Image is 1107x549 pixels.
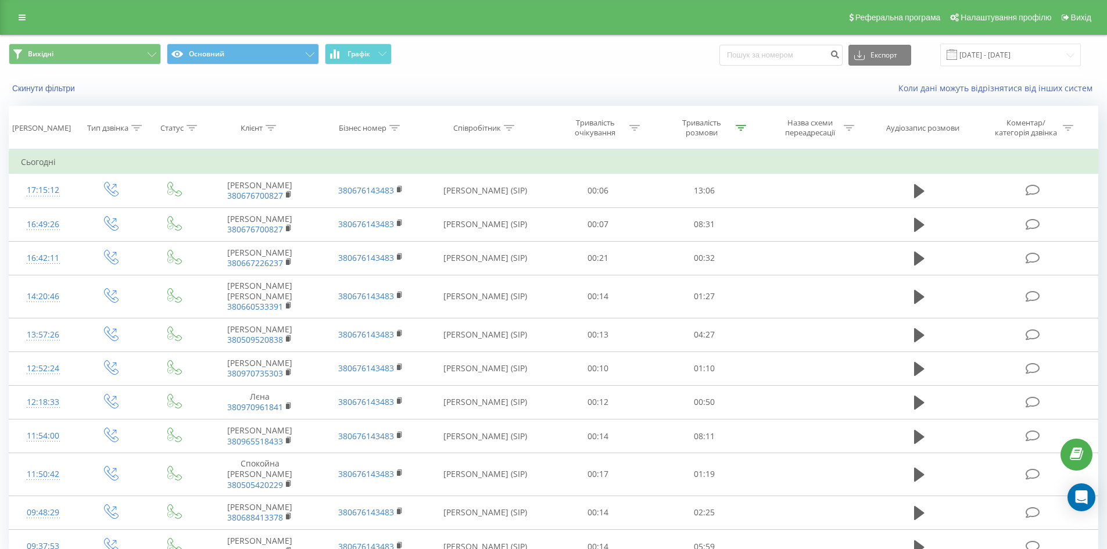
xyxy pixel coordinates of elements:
[227,224,283,235] a: 380676700827
[564,118,626,138] div: Тривалість очікування
[347,50,370,58] span: Графік
[426,318,545,351] td: [PERSON_NAME] (SIP)
[167,44,319,64] button: Основний
[227,401,283,412] a: 380970961841
[545,318,651,351] td: 00:13
[205,419,315,453] td: [PERSON_NAME]
[21,463,66,486] div: 11:50:42
[426,207,545,241] td: [PERSON_NAME] (SIP)
[898,82,1098,94] a: Коли дані можуть відрізнятися вiд інших систем
[426,385,545,419] td: [PERSON_NAME] (SIP)
[651,419,758,453] td: 08:11
[21,247,66,270] div: 16:42:11
[545,419,651,453] td: 00:14
[886,123,959,133] div: Аудіозапис розмови
[9,150,1098,174] td: Сьогодні
[12,123,71,133] div: [PERSON_NAME]
[426,496,545,529] td: [PERSON_NAME] (SIP)
[426,453,545,496] td: [PERSON_NAME] (SIP)
[426,241,545,275] td: [PERSON_NAME] (SIP)
[338,396,394,407] a: 380676143483
[651,496,758,529] td: 02:25
[338,252,394,263] a: 380676143483
[227,257,283,268] a: 380667226237
[227,512,283,523] a: 380688413378
[205,174,315,207] td: [PERSON_NAME]
[651,318,758,351] td: 04:27
[426,275,545,318] td: [PERSON_NAME] (SIP)
[545,241,651,275] td: 00:21
[241,123,263,133] div: Клієнт
[9,44,161,64] button: Вихідні
[545,385,651,419] td: 00:12
[160,123,184,133] div: Статус
[338,507,394,518] a: 380676143483
[338,329,394,340] a: 380676143483
[87,123,128,133] div: Тип дзвінка
[453,123,501,133] div: Співробітник
[1071,13,1091,22] span: Вихід
[338,468,394,479] a: 380676143483
[545,275,651,318] td: 00:14
[651,207,758,241] td: 08:31
[545,496,651,529] td: 00:14
[205,241,315,275] td: [PERSON_NAME]
[28,49,53,59] span: Вихідні
[205,453,315,496] td: Спокойна [PERSON_NAME]
[651,241,758,275] td: 00:32
[325,44,392,64] button: Графік
[21,357,66,380] div: 12:52:24
[205,207,315,241] td: [PERSON_NAME]
[21,501,66,524] div: 09:48:29
[338,430,394,442] a: 380676143483
[21,285,66,308] div: 14:20:46
[545,351,651,385] td: 00:10
[855,13,941,22] span: Реферальна програма
[545,174,651,207] td: 00:06
[719,45,843,66] input: Пошук за номером
[338,363,394,374] a: 380676143483
[205,351,315,385] td: [PERSON_NAME]
[651,174,758,207] td: 13:06
[21,391,66,414] div: 12:18:33
[426,351,545,385] td: [PERSON_NAME] (SIP)
[651,275,758,318] td: 01:27
[338,185,394,196] a: 380676143483
[1067,483,1095,511] div: Open Intercom Messenger
[227,301,283,312] a: 380660533391
[651,385,758,419] td: 00:50
[339,123,386,133] div: Бізнес номер
[227,190,283,201] a: 380676700827
[227,368,283,379] a: 380970735303
[545,207,651,241] td: 00:07
[21,179,66,202] div: 17:15:12
[961,13,1051,22] span: Налаштування профілю
[338,290,394,302] a: 380676143483
[227,334,283,345] a: 380509520838
[992,118,1060,138] div: Коментар/категорія дзвінка
[227,479,283,490] a: 380505420229
[21,324,66,346] div: 13:57:26
[779,118,841,138] div: Назва схеми переадресації
[9,83,81,94] button: Скинути фільтри
[21,213,66,236] div: 16:49:26
[205,385,315,419] td: Лєна
[338,218,394,229] a: 380676143483
[426,419,545,453] td: [PERSON_NAME] (SIP)
[848,45,911,66] button: Експорт
[651,453,758,496] td: 01:19
[671,118,733,138] div: Тривалість розмови
[21,425,66,447] div: 11:54:00
[227,436,283,447] a: 380965518433
[205,318,315,351] td: [PERSON_NAME]
[205,496,315,529] td: [PERSON_NAME]
[426,174,545,207] td: [PERSON_NAME] (SIP)
[545,453,651,496] td: 00:17
[205,275,315,318] td: [PERSON_NAME] ⁨[PERSON_NAME]
[651,351,758,385] td: 01:10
